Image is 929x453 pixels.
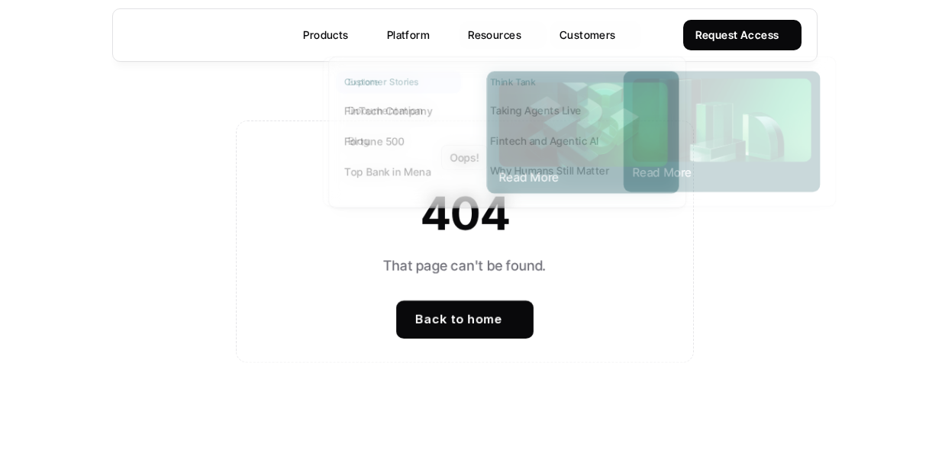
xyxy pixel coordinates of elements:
[490,77,535,88] p: Think Tank
[490,102,582,117] p: Taking Agents Live
[468,27,521,43] p: Resources
[632,170,692,174] p: Read More
[695,27,779,43] p: Request Access
[294,21,373,49] a: Products
[683,20,802,50] a: Request Access
[387,27,430,43] p: Platform
[481,157,605,184] a: Why Humans Still Matter
[339,97,463,124] a: Documentation
[348,77,380,88] p: Explore
[303,27,348,43] p: Products
[348,132,370,147] p: Blog
[490,162,609,178] p: Why Humans Still Matter
[560,27,616,43] p: Customers
[420,185,510,240] strong: 404
[395,300,534,339] a: Back to home
[624,71,820,192] a: Read More
[481,97,605,124] a: Taking Agents Live
[415,309,502,331] p: Back to home
[339,127,463,153] a: Blog
[348,102,423,117] p: Documentation
[632,166,707,178] span: Read More
[481,127,605,153] a: Fintech and Agentic AI
[383,255,547,278] p: That page can't be found.
[490,132,598,147] p: Fintech and Agentic AI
